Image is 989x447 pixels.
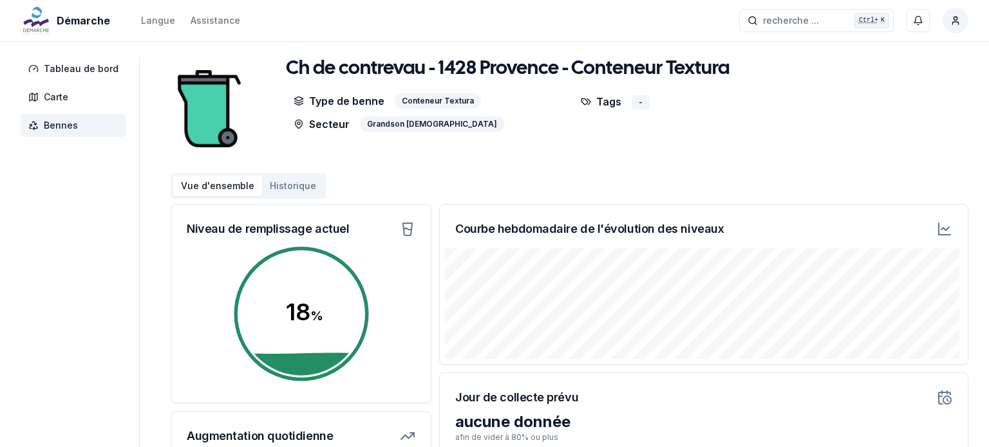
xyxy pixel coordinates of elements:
[21,114,131,137] a: Bennes
[141,14,175,27] div: Langue
[739,9,894,32] button: recherche ...Ctrl+K
[44,119,78,132] span: Bennes
[294,93,384,109] p: Type de benne
[581,93,621,109] p: Tags
[262,176,324,196] button: Historique
[21,5,52,36] img: Démarche Logo
[173,176,262,196] button: Vue d'ensemble
[44,91,68,104] span: Carte
[360,116,504,132] div: Grandson [DEMOGRAPHIC_DATA]
[395,93,481,109] div: Conteneur Textura
[632,95,650,109] div: -
[57,13,110,28] span: Démarche
[21,86,131,109] a: Carte
[21,57,131,80] a: Tableau de bord
[294,116,350,132] p: Secteur
[286,57,730,80] h1: Ch de contrevau - 1428 Provence - Conteneur Textura
[455,432,952,442] p: afin de vider à 80% ou plus
[187,427,333,445] h3: Augmentation quotidienne
[21,13,115,28] a: Démarche
[455,388,578,406] h3: Jour de collecte prévu
[187,220,349,238] h3: Niveau de remplissage actuel
[44,62,118,75] span: Tableau de bord
[171,57,248,160] img: bin Image
[191,13,240,28] a: Assistance
[763,14,819,27] span: recherche ...
[455,220,724,238] h3: Courbe hebdomadaire de l'évolution des niveaux
[141,13,175,28] button: Langue
[455,412,952,432] div: aucune donnée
